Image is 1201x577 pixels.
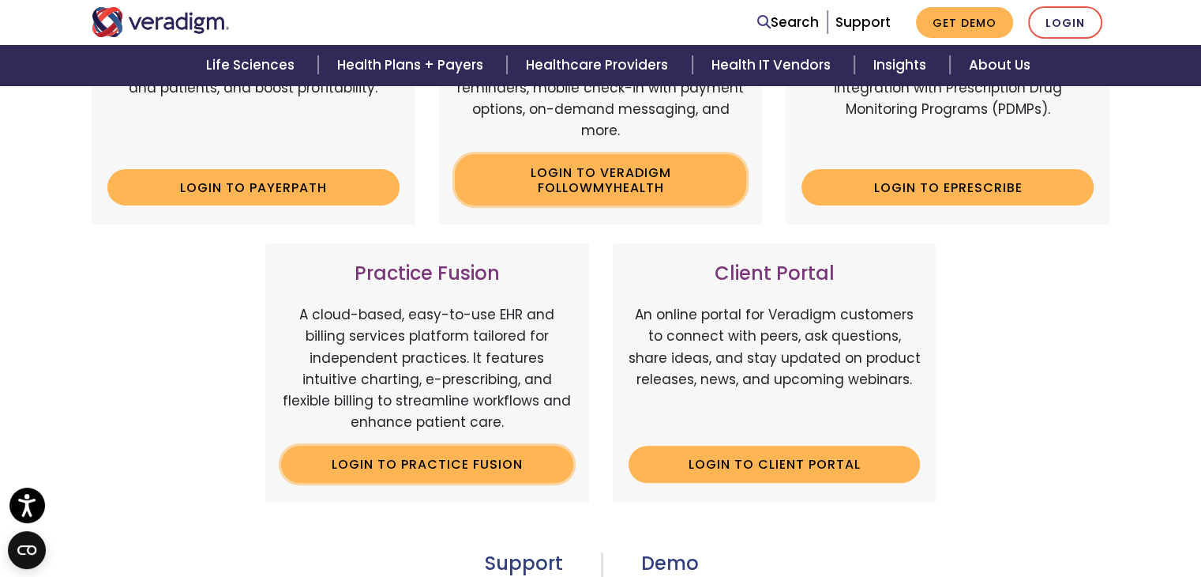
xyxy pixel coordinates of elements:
[1028,6,1102,39] a: Login
[507,45,692,85] a: Healthcare Providers
[281,304,573,433] p: A cloud-based, easy-to-use EHR and billing services platform tailored for independent practices. ...
[757,12,819,33] a: Search
[899,464,1182,558] iframe: Drift Chat Widget
[281,446,573,482] a: Login to Practice Fusion
[835,13,891,32] a: Support
[281,262,573,285] h3: Practice Fusion
[854,45,950,85] a: Insights
[92,552,563,575] h3: Support
[318,45,507,85] a: Health Plans + Payers
[950,45,1049,85] a: About Us
[8,531,46,569] button: Open CMP widget
[692,45,854,85] a: Health IT Vendors
[455,154,747,206] a: Login to Veradigm FollowMyHealth
[916,7,1013,38] a: Get Demo
[801,169,1094,206] a: Login to ePrescribe
[107,169,400,206] a: Login to Payerpath
[629,262,921,285] h3: Client Portal
[187,45,318,85] a: Life Sciences
[629,446,921,482] a: Login to Client Portal
[629,304,921,433] p: An online portal for Veradigm customers to connect with peers, ask questions, share ideas, and st...
[92,7,230,37] img: Veradigm logo
[641,552,1110,575] h3: Demo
